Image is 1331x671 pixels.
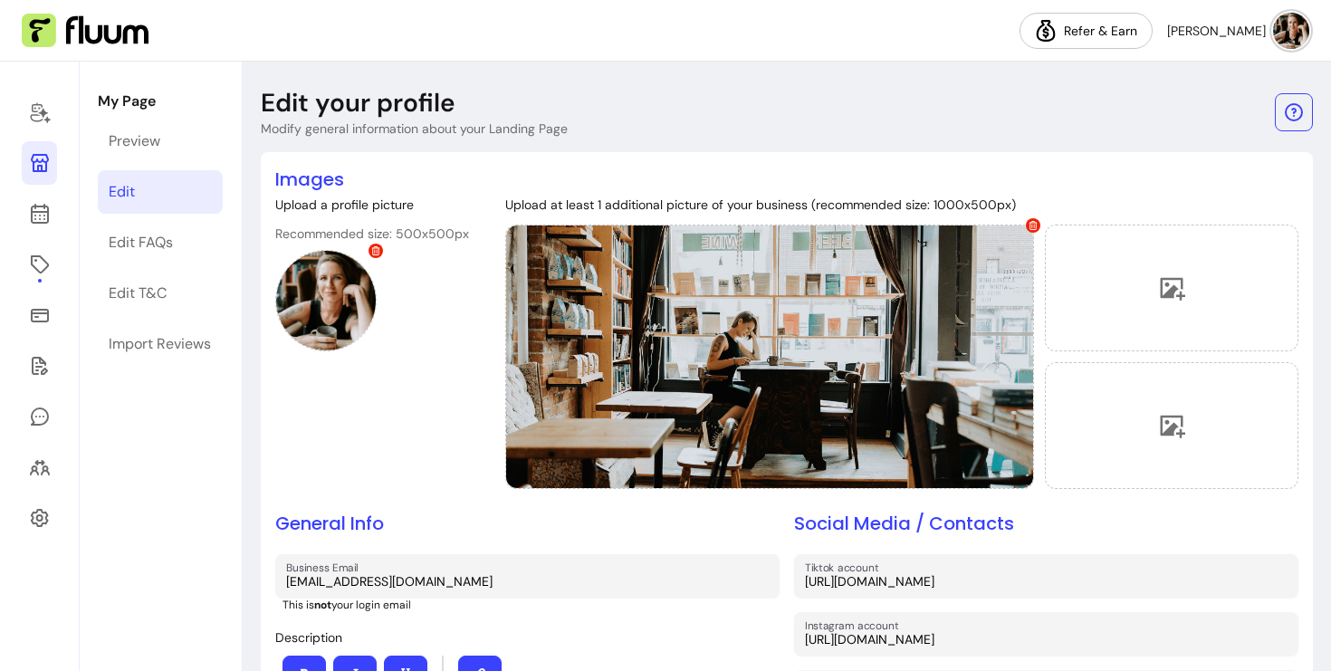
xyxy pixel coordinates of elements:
[22,14,148,48] img: Fluum Logo
[98,170,223,214] a: Edit
[261,120,568,138] p: Modify general information about your Landing Page
[1167,13,1309,49] button: avatar[PERSON_NAME]
[22,496,57,540] a: Settings
[1273,13,1309,49] img: avatar
[506,225,1033,488] img: https://d22cr2pskkweo8.cloudfront.net/cafc95dc-0cd0-41ad-bb8a-9b973e8e4ac6
[276,251,376,350] img: https://d22cr2pskkweo8.cloudfront.net/2bb3ebb4-3707-4f68-983a-7ae307dfb10d
[314,598,331,612] b: not
[282,598,780,612] p: This is your login email
[805,630,1288,648] input: Instagram account
[22,293,57,337] a: Sales
[275,196,469,214] p: Upload a profile picture
[98,120,223,163] a: Preview
[109,283,167,304] div: Edit T&C
[22,91,57,134] a: Home
[98,272,223,315] a: Edit T&C
[261,87,455,120] p: Edit your profile
[98,221,223,264] a: Edit FAQs
[805,618,905,633] label: Instagram account
[286,572,769,590] input: Business Email
[1020,13,1153,49] a: Refer & Earn
[805,572,1288,590] input: Tiktok account
[1167,22,1266,40] span: [PERSON_NAME]
[275,629,342,646] span: Description
[275,167,1298,192] h2: Images
[275,511,780,536] h2: General Info
[22,192,57,235] a: Calendar
[275,225,469,243] p: Recommended size: 500x500px
[98,91,223,112] p: My Page
[98,322,223,366] a: Import Reviews
[109,333,211,355] div: Import Reviews
[805,560,885,575] label: Tiktok account
[22,141,57,185] a: My Page
[22,395,57,438] a: My Messages
[275,250,377,351] div: Profile picture
[109,130,160,152] div: Preview
[22,243,57,286] a: Offerings
[22,344,57,388] a: Forms
[109,232,173,254] div: Edit FAQs
[286,560,365,575] label: Business Email
[794,511,1298,536] h2: Social Media / Contacts
[505,196,1298,214] p: Upload at least 1 additional picture of your business (recommended size: 1000x500px)
[22,446,57,489] a: Clients
[109,181,135,203] div: Edit
[505,225,1034,489] div: Provider image 1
